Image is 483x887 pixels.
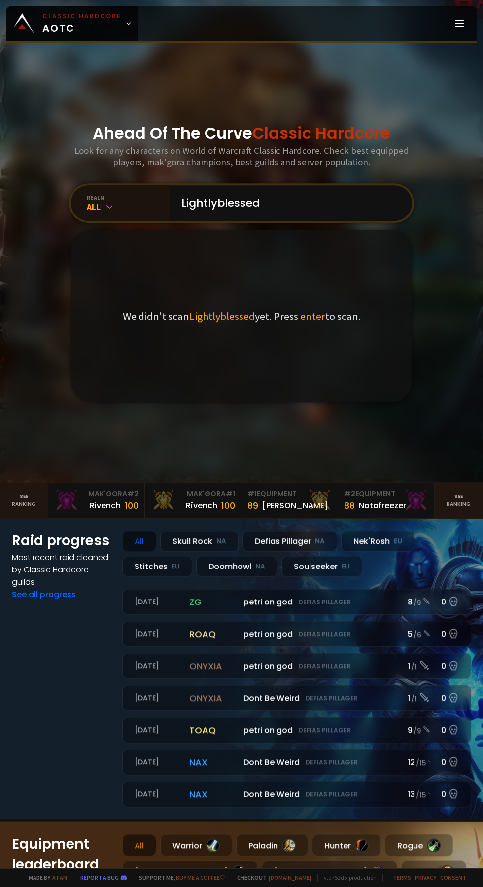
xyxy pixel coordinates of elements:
[122,589,471,615] a: [DATE]zgpetri on godDefias Pillager8 /90
[122,556,192,577] div: Stitches
[189,309,255,323] span: Lightlyblessed
[252,122,390,144] span: Classic Hardcore
[394,536,402,546] small: EU
[241,483,338,518] a: #1Equipment89[PERSON_NAME]
[122,531,156,552] div: All
[262,860,397,883] div: [DEMOGRAPHIC_DATA]
[236,834,308,856] div: Paladin
[344,499,355,512] div: 88
[242,531,337,552] div: Defias Pillager
[122,621,471,647] a: [DATE]roaqpetri on godDefias Pillager5 /60
[172,562,180,571] small: EU
[281,556,362,577] div: Soulseeker
[415,874,436,881] a: Privacy
[344,489,355,498] span: # 2
[393,874,411,881] a: Terms
[269,874,311,881] a: [DOMAIN_NAME]
[52,874,67,881] a: a fan
[317,874,377,881] span: v. d752d5 - production
[122,781,471,807] a: [DATE]naxDont Be WeirdDefias Pillager13 /150
[125,499,138,512] div: 100
[341,531,414,552] div: Nek'Rosh
[342,562,350,571] small: EU
[122,749,471,775] a: [DATE]naxDont Be WeirdDefias Pillager12 /150
[122,860,258,883] div: [DEMOGRAPHIC_DATA]
[186,499,217,512] div: Rîvench
[435,483,483,518] a: Seeranking
[247,489,332,499] div: Equipment
[122,653,471,679] a: [DATE]onyxiapetri on godDefias Pillager1 /10
[226,489,235,498] span: # 1
[87,194,170,201] div: realm
[247,499,258,512] div: 89
[312,834,381,856] div: Hunter
[160,531,239,552] div: Skull Rock
[48,483,145,518] a: Mak'Gora#2Rivench100
[54,489,138,499] div: Mak'Gora
[122,685,471,711] a: [DATE]onyxiaDont Be WeirdDefias Pillager1 /10
[42,12,121,21] small: Classic Hardcore
[359,499,406,512] div: Notafreezer
[87,201,170,213] div: All
[160,834,232,856] div: Warrior
[231,874,311,881] span: Checkout
[133,874,225,881] span: Support me,
[12,551,110,588] h4: Most recent raid cleaned by Classic Hardcore guilds
[196,556,277,577] div: Doomhowl
[127,489,138,498] span: # 2
[247,489,257,498] span: # 1
[221,499,235,512] div: 100
[42,12,121,35] span: AOTC
[90,499,121,512] div: Rivench
[401,860,466,883] div: Mage
[151,489,235,499] div: Mak'Gora
[123,309,361,323] p: We didn't scan yet. Press to scan.
[440,874,466,881] a: Consent
[176,874,225,881] a: Buy me a coffee
[122,834,156,856] div: All
[72,145,411,168] h3: Look for any characters on World of Warcraft Classic Hardcore. Check best equipped players, mak'g...
[338,483,435,518] a: #2Equipment88Notafreezer
[385,834,453,856] div: Rogue
[80,874,119,881] a: Report a bug
[23,874,67,881] span: Made by
[145,483,241,518] a: Mak'Gora#1Rîvench100
[262,499,328,512] div: [PERSON_NAME]
[315,536,325,546] small: NA
[216,536,226,546] small: NA
[300,309,325,323] span: enter
[122,717,471,743] a: [DATE]toaqpetri on godDefias Pillager9 /90
[175,185,400,221] input: Search a character...
[12,589,76,600] a: See all progress
[255,562,265,571] small: NA
[12,531,110,551] h1: Raid progress
[6,6,138,41] a: Classic HardcoreAOTC
[12,834,110,875] h1: Equipment leaderboard
[93,121,390,145] h1: Ahead Of The Curve
[344,489,428,499] div: Equipment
